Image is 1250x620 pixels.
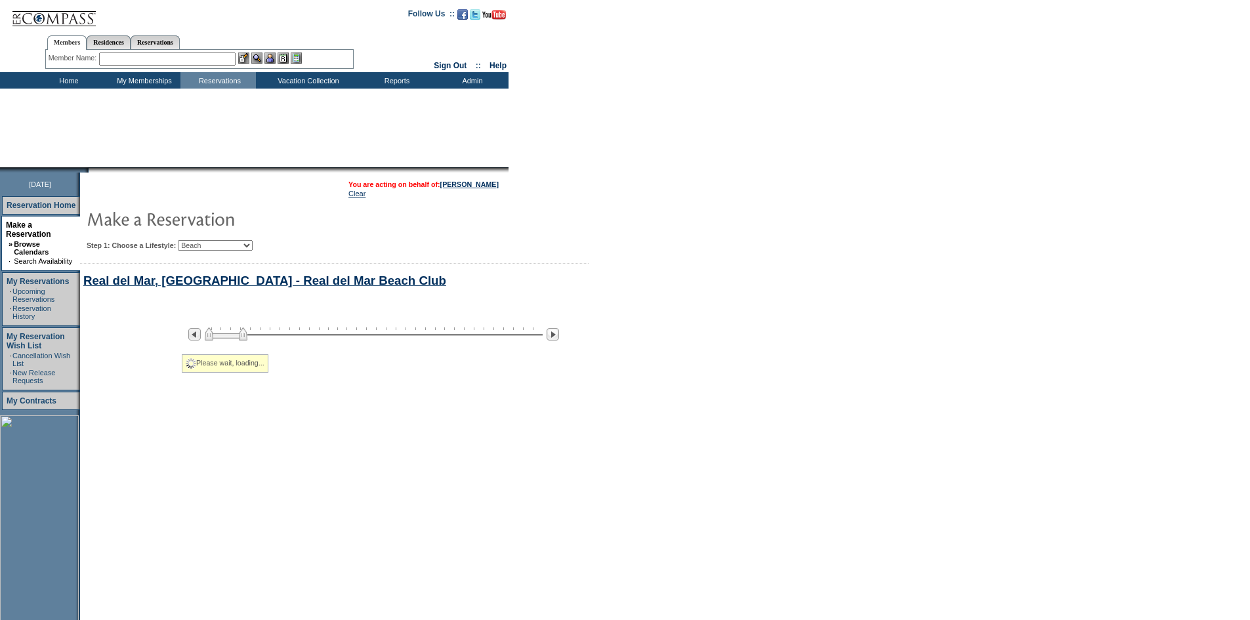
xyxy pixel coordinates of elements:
img: Become our fan on Facebook [457,9,468,20]
a: New Release Requests [12,369,55,384]
img: b_edit.gif [238,52,249,64]
img: b_calculator.gif [291,52,302,64]
a: Cancellation Wish List [12,352,70,367]
img: promoShadowLeftCorner.gif [84,167,89,173]
td: Reservations [180,72,256,89]
td: Home [30,72,105,89]
img: Next [547,328,559,341]
img: Impersonate [264,52,276,64]
img: spinner2.gif [186,358,196,369]
td: · [9,369,11,384]
td: · [9,352,11,367]
a: My Reservation Wish List [7,332,65,350]
a: [PERSON_NAME] [440,180,499,188]
td: · [9,287,11,303]
td: Vacation Collection [256,72,358,89]
a: Upcoming Reservations [12,287,54,303]
td: Follow Us :: [408,8,455,24]
b: » [9,240,12,248]
b: Step 1: Choose a Lifestyle: [87,241,176,249]
img: pgTtlMakeReservation.gif [87,205,349,232]
span: :: [476,61,481,70]
a: Become our fan on Facebook [457,13,468,21]
a: Help [490,61,507,70]
a: Reservation History [12,304,51,320]
td: Reports [358,72,433,89]
a: Subscribe to our YouTube Channel [482,13,506,21]
a: My Reservations [7,277,69,286]
a: Search Availability [14,257,72,265]
span: You are acting on behalf of: [348,180,499,188]
img: blank.gif [89,167,90,173]
a: My Contracts [7,396,56,405]
img: Reservations [278,52,289,64]
a: Browse Calendars [14,240,49,256]
div: Please wait, loading... [182,354,268,373]
span: [DATE] [29,180,51,188]
td: · [9,257,12,265]
a: Members [47,35,87,50]
a: Reservations [131,35,180,49]
a: Make a Reservation [6,220,51,239]
img: Subscribe to our YouTube Channel [482,10,506,20]
td: My Memberships [105,72,180,89]
a: Clear [348,190,365,197]
td: Admin [433,72,509,89]
a: Real del Mar, [GEOGRAPHIC_DATA] - Real del Mar Beach Club [83,274,446,287]
a: Sign Out [434,61,467,70]
td: · [9,304,11,320]
a: Follow us on Twitter [470,13,480,21]
img: Follow us on Twitter [470,9,480,20]
img: Previous [188,328,201,341]
a: Residences [87,35,131,49]
img: View [251,52,262,64]
div: Member Name: [49,52,99,64]
a: Reservation Home [7,201,75,210]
